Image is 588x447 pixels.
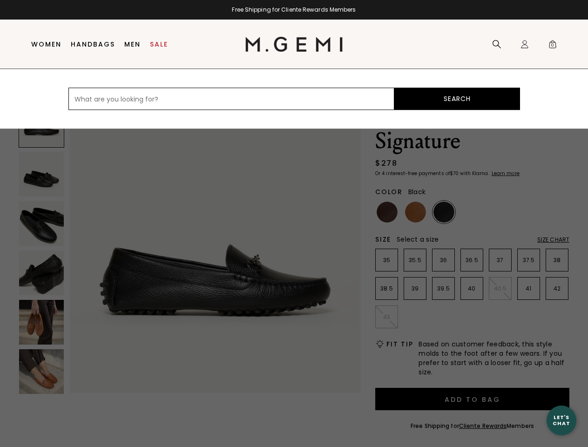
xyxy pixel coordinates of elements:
button: Search [394,88,520,110]
a: Women [31,41,61,48]
span: 0 [548,41,557,51]
img: M.Gemi [245,37,343,52]
div: Let's Chat [547,414,576,426]
a: Sale [150,41,168,48]
a: Handbags [71,41,115,48]
a: Men [124,41,141,48]
input: What are you looking for? [68,88,394,110]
